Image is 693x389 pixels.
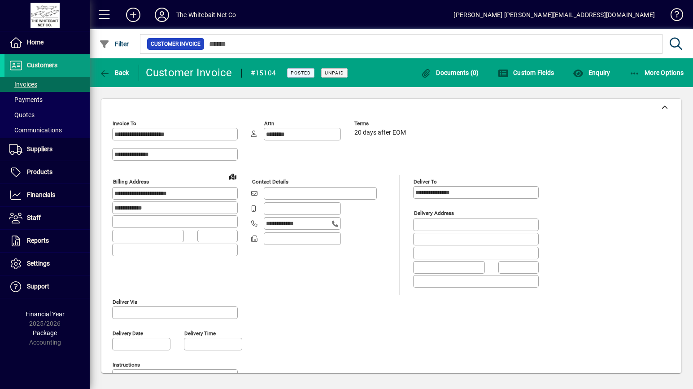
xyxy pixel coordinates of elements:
span: Products [27,168,52,175]
span: Quotes [9,111,35,118]
a: Support [4,275,90,298]
span: Unpaid [325,70,344,76]
span: Payments [9,96,43,103]
span: Staff [27,214,41,221]
mat-label: Deliver via [113,298,137,305]
span: Reports [27,237,49,244]
span: Customer Invoice [151,39,200,48]
span: Financial Year [26,310,65,318]
button: Back [97,65,131,81]
span: More Options [629,69,684,76]
span: Financials [27,191,55,198]
mat-label: Instructions [113,361,140,367]
button: Enquiry [571,65,612,81]
button: Profile [148,7,176,23]
span: Package [33,329,57,337]
span: Documents (0) [421,69,479,76]
span: Settings [27,260,50,267]
button: Documents (0) [418,65,481,81]
button: Custom Fields [496,65,557,81]
div: The Whitebait Net Co [176,8,236,22]
span: Communications [9,127,62,134]
a: Home [4,31,90,54]
span: Support [27,283,49,290]
a: Reports [4,230,90,252]
button: More Options [627,65,686,81]
div: Customer Invoice [146,66,232,80]
span: Enquiry [573,69,610,76]
span: Customers [27,61,57,69]
a: View on map [226,169,240,184]
span: Filter [99,40,129,48]
span: Suppliers [27,145,52,153]
button: Add [119,7,148,23]
a: Knowledge Base [664,2,682,31]
a: Staff [4,207,90,229]
a: Payments [4,92,90,107]
a: Invoices [4,77,90,92]
span: Home [27,39,44,46]
span: Invoices [9,81,37,88]
span: Custom Fields [498,69,554,76]
span: Terms [354,121,408,127]
mat-label: Invoice To [113,120,136,127]
span: Back [99,69,129,76]
a: Financials [4,184,90,206]
span: 20 days after EOM [354,129,406,136]
mat-label: Delivery time [184,330,216,336]
mat-label: Deliver To [414,179,437,185]
span: Posted [291,70,311,76]
button: Filter [97,36,131,52]
mat-label: Attn [264,120,274,127]
a: Products [4,161,90,184]
mat-label: Delivery date [113,330,143,336]
a: Communications [4,122,90,138]
app-page-header-button: Back [90,65,139,81]
div: [PERSON_NAME] [PERSON_NAME][EMAIL_ADDRESS][DOMAIN_NAME] [453,8,655,22]
a: Settings [4,253,90,275]
a: Suppliers [4,138,90,161]
a: Quotes [4,107,90,122]
div: #15104 [251,66,276,80]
